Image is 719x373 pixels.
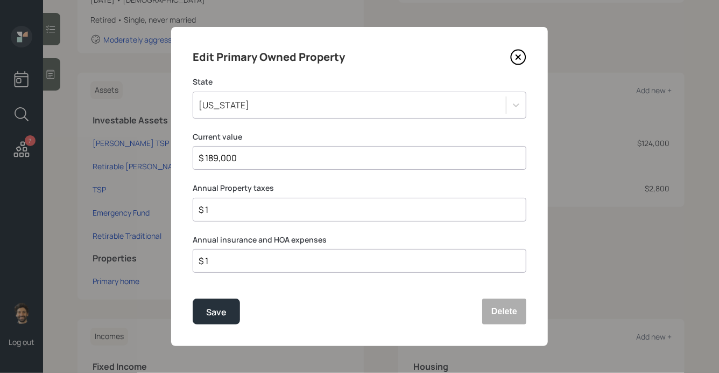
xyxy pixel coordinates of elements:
[193,299,240,324] button: Save
[206,305,227,320] div: Save
[193,234,526,245] label: Annual insurance and HOA expenses
[199,99,249,111] div: [US_STATE]
[193,77,526,87] label: State
[193,132,526,142] label: Current value
[193,49,345,66] h4: Edit Primary Owned Property
[482,299,526,324] button: Delete
[193,183,526,194] label: Annual Property taxes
